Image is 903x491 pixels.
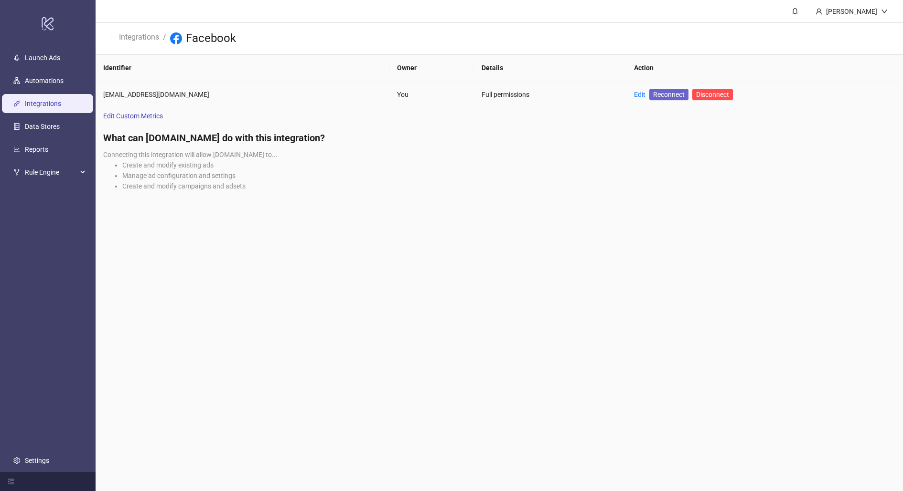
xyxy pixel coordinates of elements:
span: Connecting this integration will allow [DOMAIN_NAME] to... [103,151,278,158]
li: / [163,31,166,46]
h3: Facebook [186,31,236,46]
a: Automations [25,77,64,84]
li: Create and modify existing ads [122,160,895,170]
span: user [816,8,822,15]
span: down [881,8,888,15]
a: Launch Ads [25,54,60,62]
span: Edit Custom Metrics [103,111,163,121]
li: Manage ad configuration and settings [122,170,895,181]
a: Integrations [117,31,161,42]
button: Disconnect [692,89,733,100]
a: Reports [25,146,48,153]
a: Settings [25,457,49,464]
div: You [397,89,466,100]
span: menu-fold [8,478,14,485]
a: Reconnect [649,89,688,100]
th: Details [474,55,627,81]
a: Data Stores [25,123,60,130]
span: fork [13,169,20,176]
span: Reconnect [653,89,685,100]
a: Edit Custom Metrics [96,108,171,124]
span: bell [792,8,798,14]
div: Full permissions [482,89,619,100]
h4: What can [DOMAIN_NAME] do with this integration? [103,131,895,145]
span: Disconnect [696,91,729,98]
span: Rule Engine [25,163,77,182]
li: Create and modify campaigns and adsets [122,181,895,191]
div: [PERSON_NAME] [822,6,881,17]
a: Edit [634,91,645,98]
th: Identifier [96,55,389,81]
a: Integrations [25,100,61,107]
th: Owner [389,55,474,81]
div: [EMAIL_ADDRESS][DOMAIN_NAME] [103,89,382,100]
th: Action [626,55,903,81]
